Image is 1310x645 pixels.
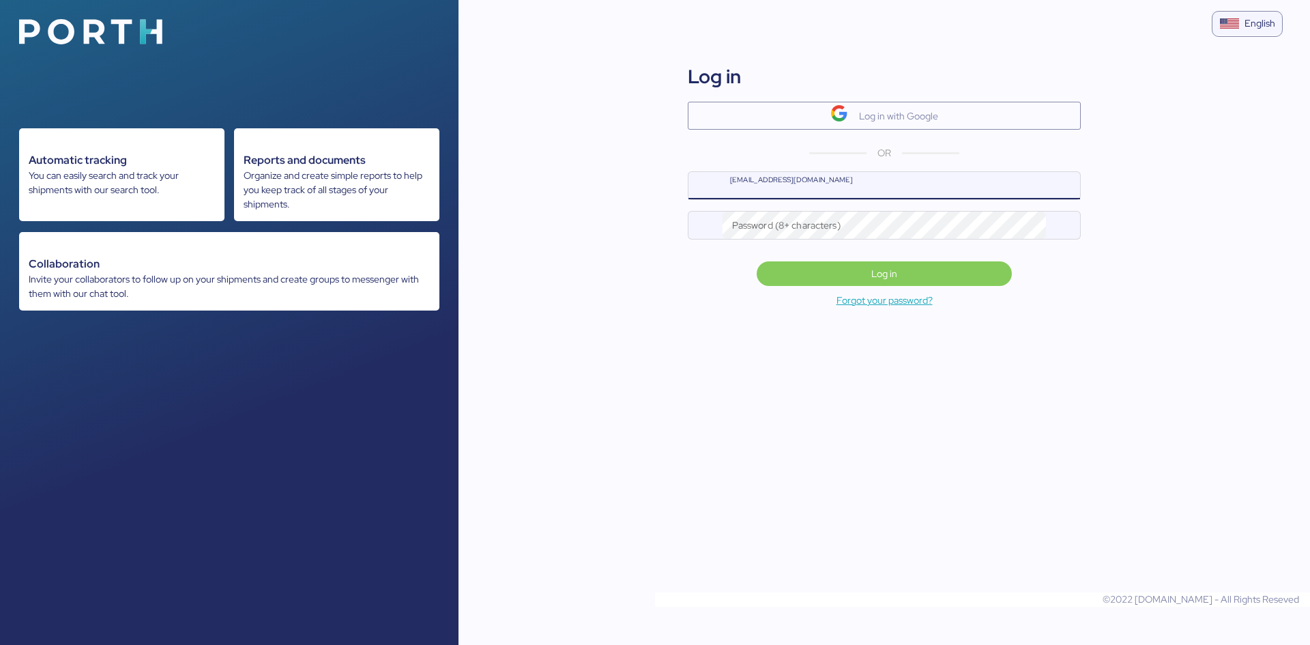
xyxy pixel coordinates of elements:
button: Log in [757,261,1012,286]
span: OR [877,146,891,160]
div: Invite your collaborators to follow up on your shipments and create groups to messenger with them... [29,272,430,301]
a: Forgot your password? [458,292,1310,309]
div: Reports and documents [244,152,430,169]
div: Collaboration [29,256,430,272]
div: English [1244,16,1275,31]
div: Log in with Google [859,108,938,124]
span: Log in [871,266,897,282]
div: Log in [688,62,741,91]
input: name@company.com [723,172,1080,199]
div: Automatic tracking [29,152,215,169]
div: Organize and create simple reports to help you keep track of all stages of your shipments. [244,169,430,212]
button: Log in with Google [688,102,1081,130]
input: Password (8+ characters) [723,212,1047,239]
div: You can easily search and track your shipments with our search tool. [29,169,215,197]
